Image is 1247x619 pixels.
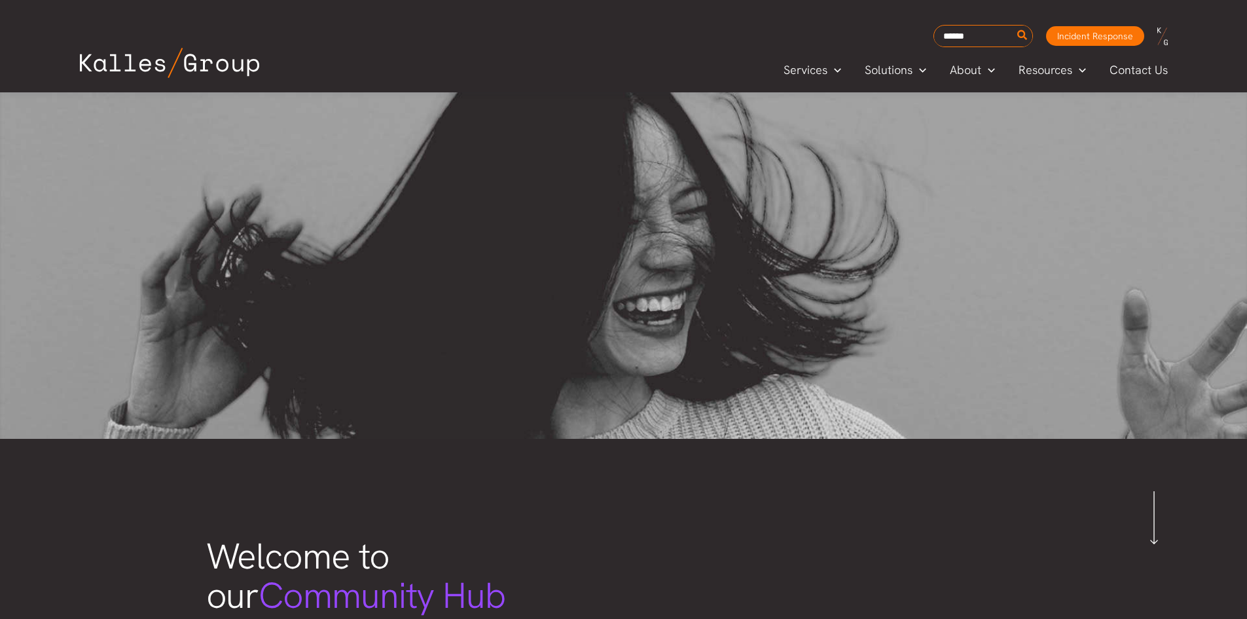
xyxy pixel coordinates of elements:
[1007,60,1098,80] a: ResourcesMenu Toggle
[1019,60,1072,80] span: Resources
[1046,26,1144,46] a: Incident Response
[1015,26,1031,47] button: Search
[1110,60,1168,80] span: Contact Us
[206,533,506,619] span: Welcome to our
[981,60,995,80] span: Menu Toggle
[950,60,981,80] span: About
[1072,60,1086,80] span: Menu Toggle
[853,60,938,80] a: SolutionsMenu Toggle
[772,60,853,80] a: ServicesMenu Toggle
[865,60,913,80] span: Solutions
[772,59,1180,81] nav: Primary Site Navigation
[913,60,926,80] span: Menu Toggle
[938,60,1007,80] a: AboutMenu Toggle
[784,60,827,80] span: Services
[1098,60,1181,80] a: Contact Us
[827,60,841,80] span: Menu Toggle
[80,48,259,78] img: Kalles Group
[259,572,506,619] span: Community Hub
